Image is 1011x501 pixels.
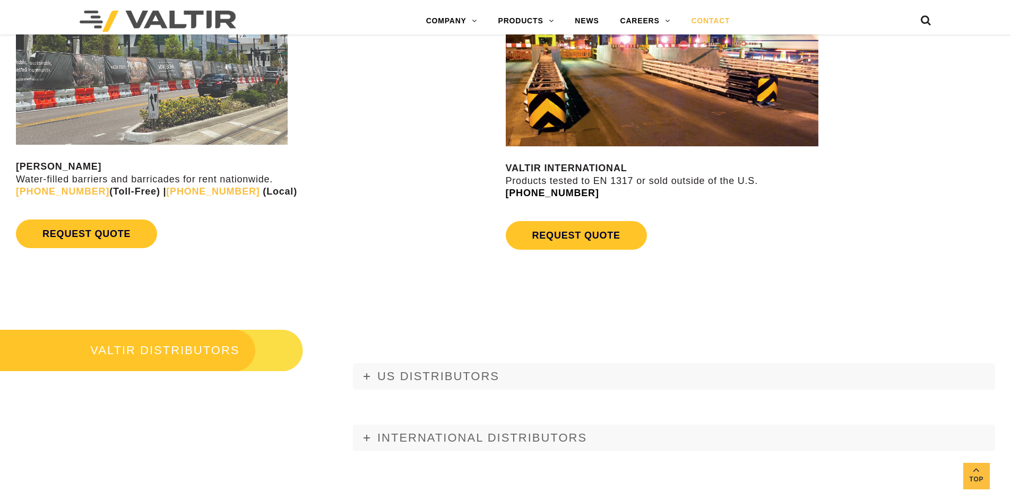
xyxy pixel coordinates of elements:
a: [PHONE_NUMBER] [166,186,260,197]
a: US DISTRIBUTORS [353,363,995,390]
a: REQUEST QUOTE [16,219,157,248]
strong: VALTIR INTERNATIONAL [506,163,627,173]
a: COMPANY [416,11,488,32]
a: NEWS [564,11,609,32]
strong: (Local) [263,186,297,197]
a: REQUEST QUOTE [506,221,647,250]
a: CONTACT [680,11,740,32]
p: Water-filled barriers and barricades for rent nationwide. [16,161,503,198]
a: [PHONE_NUMBER] [506,188,599,198]
a: Top [963,463,990,489]
span: US DISTRIBUTORS [377,370,499,383]
span: INTERNATIONAL DISTRIBUTORS [377,431,587,444]
span: Top [963,473,990,486]
strong: [PERSON_NAME] [16,161,101,172]
img: Valtir [80,11,236,32]
a: [PHONE_NUMBER] [16,186,109,197]
a: CAREERS [610,11,681,32]
a: INTERNATIONAL DISTRIBUTORS [353,425,995,451]
a: PRODUCTS [488,11,565,32]
strong: (Toll-Free) | [16,186,166,197]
